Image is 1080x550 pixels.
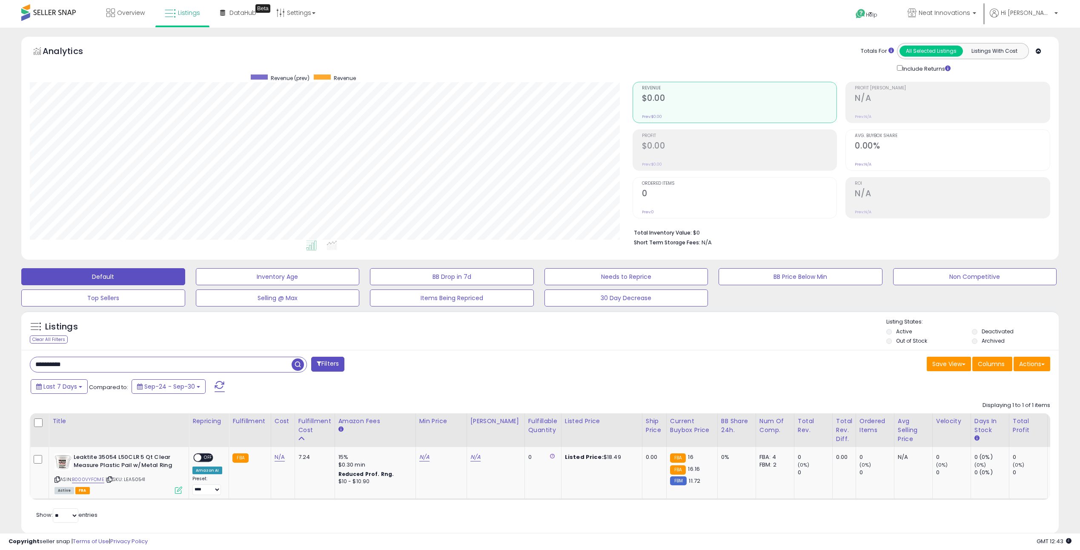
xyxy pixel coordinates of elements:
li: $0 [634,227,1044,237]
b: Listed Price: [565,453,604,461]
div: Num of Comp. [759,417,791,435]
button: Selling @ Max [196,289,360,307]
div: $10 - $10.90 [338,478,409,485]
div: 7.24 [298,453,328,461]
small: (0%) [936,461,948,468]
button: Default [21,268,185,285]
label: Active [896,328,912,335]
small: FBA [670,465,686,475]
div: Ship Price [646,417,663,435]
div: N/A [898,453,926,461]
small: (0%) [859,461,871,468]
img: 4197i+7TanL._SL40_.jpg [54,453,72,470]
div: Total Profit [1013,417,1044,435]
div: 0.00 [646,453,660,461]
div: Ordered Items [859,417,891,435]
small: Prev: 0 [642,209,654,215]
div: Displaying 1 to 1 of 1 items [983,401,1050,410]
small: Days In Stock. [974,435,980,442]
span: 16 [688,453,693,461]
div: Fulfillment [232,417,267,426]
button: Listings With Cost [963,46,1026,57]
small: Prev: N/A [855,209,871,215]
span: Sep-24 - Sep-30 [144,382,195,391]
div: 0 [528,453,555,461]
div: FBM: 2 [759,461,788,469]
div: Fulfillment Cost [298,417,331,435]
button: Items Being Repriced [370,289,534,307]
a: Terms of Use [73,537,109,545]
div: 0 (0%) [974,469,1009,476]
button: Last 7 Days [31,379,88,394]
div: 0 [798,453,832,461]
label: Deactivated [982,328,1014,335]
div: Preset: [192,476,222,495]
label: Out of Stock [896,337,927,344]
p: Listing States: [886,318,1059,326]
span: OFF [201,454,215,461]
div: BB Share 24h. [721,417,752,435]
span: Revenue [334,74,356,82]
span: 11.72 [689,477,700,485]
button: Actions [1014,357,1050,371]
a: Help [849,2,894,28]
h2: $0.00 [642,93,837,105]
button: Inventory Age [196,268,360,285]
small: FBM [670,476,687,485]
b: Leaktite 35054 L50CLR 5 Qt Clear Measure Plastic Pail w/Metal Ring [74,453,177,471]
small: (0%) [1013,461,1025,468]
a: Privacy Policy [110,537,148,545]
small: (0%) [974,461,986,468]
h5: Analytics [43,45,100,59]
div: 0 [859,453,894,461]
span: | SKU: LEA50541 [106,476,146,483]
h2: N/A [855,93,1050,105]
span: FBA [75,487,90,494]
div: Cost [275,417,291,426]
h2: N/A [855,189,1050,200]
span: Revenue (prev) [271,74,309,82]
div: Repricing [192,417,225,426]
div: Listed Price [565,417,639,426]
b: Short Term Storage Fees: [634,239,700,246]
div: Days In Stock [974,417,1006,435]
small: Prev: N/A [855,162,871,167]
div: 15% [338,453,409,461]
div: Velocity [936,417,967,426]
small: Amazon Fees. [338,426,344,433]
span: Revenue [642,86,837,91]
a: B000VYFOME [72,476,104,483]
span: Help [866,11,877,18]
button: BB Drop in 7d [370,268,534,285]
span: Profit [642,134,837,138]
div: 0 [936,469,971,476]
div: Fulfillable Quantity [528,417,558,435]
div: Title [52,417,185,426]
div: ASIN: [54,453,182,493]
span: Columns [978,360,1005,368]
div: FBA: 4 [759,453,788,461]
label: Archived [982,337,1005,344]
button: Non Competitive [893,268,1057,285]
button: 30 Day Decrease [544,289,708,307]
div: 0 [1013,469,1047,476]
div: 0 [798,469,832,476]
h2: $0.00 [642,141,837,152]
span: 16.16 [688,465,700,473]
a: N/A [275,453,285,461]
small: Prev: N/A [855,114,871,119]
div: Amazon AI [192,467,222,474]
h2: 0.00% [855,141,1050,152]
div: Tooltip anchor [255,4,270,13]
b: Reduced Prof. Rng. [338,470,394,478]
h2: 0 [642,189,837,200]
a: Hi [PERSON_NAME] [990,9,1058,28]
small: FBA [232,453,248,463]
div: Include Returns [891,63,961,73]
span: Hi [PERSON_NAME] [1001,9,1052,17]
div: 0% [721,453,749,461]
h5: Listings [45,321,78,333]
strong: Copyright [9,537,40,545]
div: $18.49 [565,453,636,461]
span: All listings currently available for purchase on Amazon [54,487,74,494]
